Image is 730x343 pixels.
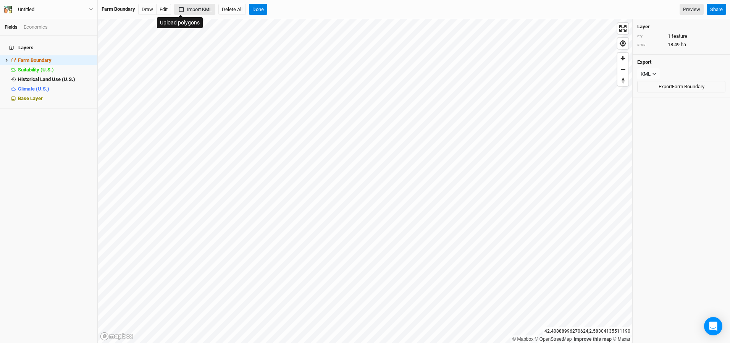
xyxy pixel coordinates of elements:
[637,42,664,48] div: area
[138,4,157,15] button: Draw
[18,95,43,101] span: Base Layer
[680,4,704,15] a: Preview
[617,38,628,49] button: Find my location
[574,337,612,342] a: Improve this map
[672,33,687,40] span: feature
[535,337,572,342] a: OpenStreetMap
[5,24,18,30] a: Fields
[249,4,267,15] button: Done
[18,6,34,13] div: Untitled
[18,76,75,82] span: Historical Land Use (U.S.)
[218,4,246,15] button: Delete All
[102,6,135,13] div: Farm Boundary
[637,41,725,48] div: 18.49
[637,81,725,92] button: ExportFarm Boundary
[617,53,628,64] button: Zoom in
[637,24,725,30] h4: Layer
[617,23,628,34] button: Enter fullscreen
[18,57,93,63] div: Farm Boundary
[18,76,93,83] div: Historical Land Use (U.S.)
[704,317,722,335] div: Open Intercom Messenger
[18,67,54,73] span: Suitability (U.S.)
[98,19,632,343] canvas: Map
[18,57,52,63] span: Farm Boundary
[18,86,49,92] span: Climate (U.S.)
[637,59,725,65] h4: Export
[157,17,203,28] div: Upload polygons
[512,337,533,342] a: Mapbox
[707,4,726,15] button: Share
[18,67,93,73] div: Suitability (U.S.)
[637,33,664,39] div: qty
[637,68,660,80] button: KML
[100,332,134,341] a: Mapbox logo
[637,33,725,40] div: 1
[613,337,630,342] a: Maxar
[18,86,93,92] div: Climate (U.S.)
[156,4,171,15] button: Edit
[617,75,628,86] button: Reset bearing to north
[5,40,93,55] h4: Layers
[174,4,215,15] button: Import KML
[18,95,93,102] div: Base Layer
[641,70,651,78] div: KML
[681,41,686,48] span: ha
[4,5,94,14] button: Untitled
[543,327,632,335] div: 42.40888996270624 , 2.58304135511190
[24,24,48,31] div: Economics
[617,64,628,75] button: Zoom out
